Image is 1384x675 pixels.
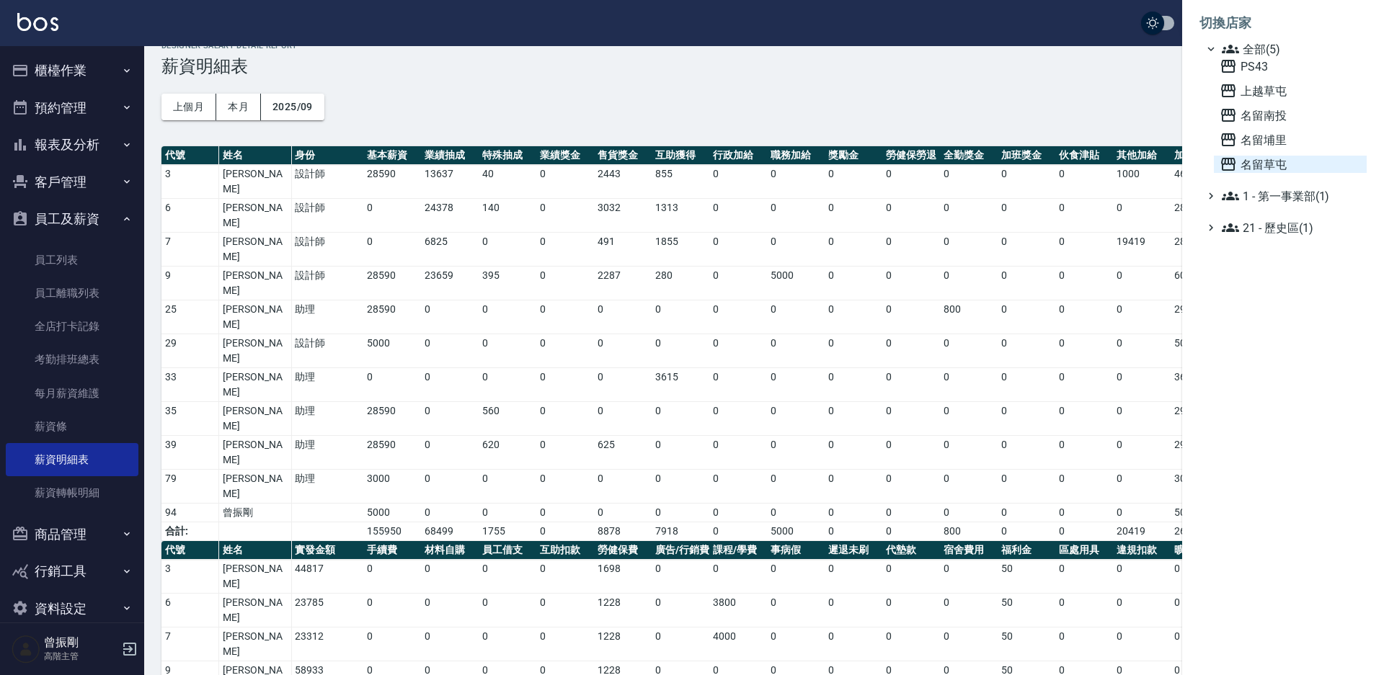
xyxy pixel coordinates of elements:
[1220,156,1361,173] span: 名留草屯
[1220,131,1361,148] span: 名留埔里
[1222,40,1361,58] span: 全部(5)
[1220,58,1361,75] span: PS43
[1222,219,1361,236] span: 21 - 歷史區(1)
[1199,6,1367,40] li: 切換店家
[1222,187,1361,205] span: 1 - 第一事業部(1)
[1220,107,1361,124] span: 名留南投
[1220,82,1361,99] span: 上越草屯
